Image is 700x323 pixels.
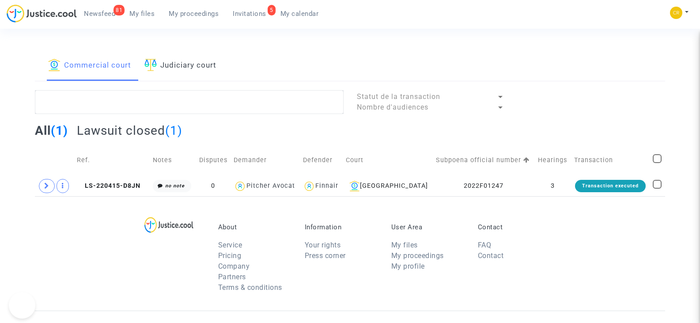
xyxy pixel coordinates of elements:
a: Company [218,262,250,270]
img: icon-user.svg [234,180,246,193]
img: jc-logo.svg [7,4,77,23]
a: FAQ [478,241,492,249]
p: User Area [391,223,465,231]
a: 5Invitations [226,7,273,20]
a: My proceedings [162,7,226,20]
img: icon-user.svg [303,180,316,193]
a: My files [391,241,418,249]
div: Finnair [315,182,338,190]
span: My calendar [280,10,319,18]
div: [GEOGRAPHIC_DATA] [346,181,430,191]
img: icon-banque.svg [48,59,61,71]
td: 0 [196,176,231,196]
a: Your rights [305,241,341,249]
a: My files [122,7,162,20]
td: Subpoena official number [433,144,535,176]
td: Court [343,144,433,176]
img: 05be512a7f9b3115d70346e584f3c7ed [670,7,682,19]
p: Information [305,223,378,231]
a: My proceedings [391,251,444,260]
td: Hearings [535,144,571,176]
a: 81Newsfeed [77,7,122,20]
span: Invitations [233,10,266,18]
a: Terms & conditions [218,283,282,292]
span: My files [129,10,155,18]
p: About [218,223,291,231]
div: Transaction executed [575,180,646,192]
td: 2022F01247 [433,176,535,196]
a: Contact [478,251,504,260]
span: LS-220415-D8JN [77,182,140,190]
div: 5 [268,5,276,15]
a: My calendar [273,7,326,20]
td: Ref. [74,144,150,176]
a: Judiciary court [144,51,216,81]
span: Statut de la transaction [357,92,440,101]
td: Transaction [571,144,650,176]
iframe: Help Scout Beacon - Open [9,292,35,319]
a: Service [218,241,242,249]
a: My profile [391,262,425,270]
a: Pricing [218,251,242,260]
i: no note [165,183,185,189]
span: Newsfeed [84,10,115,18]
img: icon-faciliter-sm.svg [144,59,157,71]
a: Press corner [305,251,346,260]
span: (1) [51,123,68,138]
span: (1) [165,123,182,138]
td: Disputes [196,144,231,176]
td: Notes [150,144,196,176]
td: Defender [300,144,343,176]
a: Commercial court [48,51,131,81]
span: Nombre d'audiences [357,103,428,111]
div: Pitcher Avocat [246,182,295,190]
span: My proceedings [169,10,219,18]
h2: All [35,123,68,138]
td: Demander [231,144,299,176]
div: 81 [114,5,125,15]
a: Partners [218,273,246,281]
td: 3 [535,176,571,196]
h2: Lawsuit closed [77,123,182,138]
img: logo-lg.svg [144,217,193,233]
img: icon-banque.svg [349,181,360,191]
p: Contact [478,223,551,231]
